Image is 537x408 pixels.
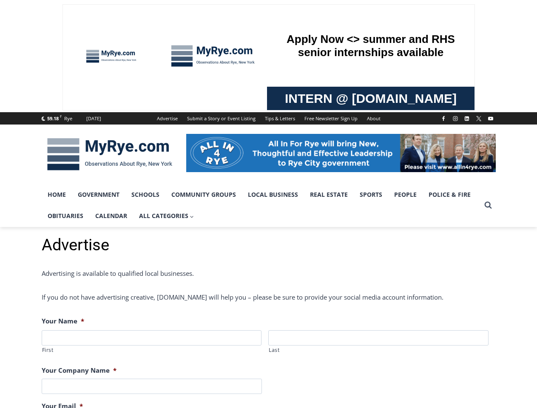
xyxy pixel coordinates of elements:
a: Facebook [438,113,449,124]
span: 59.18 [47,115,59,122]
a: Home [42,184,72,205]
a: Intern @ [DOMAIN_NAME] [205,82,412,106]
a: About [362,112,385,125]
label: Last [269,346,489,354]
a: X [474,113,484,124]
div: Apply Now <> summer and RHS senior internships available [215,0,402,82]
a: Tips & Letters [260,112,300,125]
a: Obituaries [42,205,89,227]
a: Free Newsletter Sign Up [300,112,362,125]
nav: Primary Navigation [42,184,480,227]
a: Calendar [89,205,133,227]
span: Intern @ [DOMAIN_NAME] [222,85,394,104]
label: Your Company Name [42,366,116,375]
img: MyRye.com [42,132,178,176]
span: F [60,114,62,119]
a: Government [72,184,125,205]
a: People [388,184,423,205]
a: Local Business [242,184,304,205]
div: [DATE] [86,115,101,122]
a: Sports [354,184,388,205]
a: Advertise [152,112,182,125]
a: Submit a Story or Event Listing [182,112,260,125]
a: Instagram [450,113,460,124]
a: Community Groups [165,184,242,205]
p: If you do not have advertising creative, [DOMAIN_NAME] will help you – please be sure to provide ... [42,292,496,302]
a: Police & Fire [423,184,477,205]
p: Advertising is available to qualified local businesses. [42,268,496,278]
a: Linkedin [462,113,472,124]
div: Rye [64,115,72,122]
label: First [42,346,262,354]
button: Child menu of All Categories [133,205,200,227]
button: View Search Form [480,198,496,213]
img: All in for Rye [186,134,496,172]
a: Real Estate [304,184,354,205]
nav: Secondary Navigation [152,112,385,125]
h1: Advertise [42,235,496,255]
label: Your Name [42,317,84,326]
a: YouTube [486,113,496,124]
a: Schools [125,184,165,205]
